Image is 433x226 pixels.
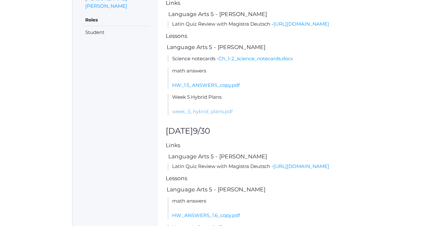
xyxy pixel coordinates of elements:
[219,55,293,62] a: Ch_1-2_science_notecards.docx
[172,108,233,114] a: week_5_hybrid_plans.pdf
[273,163,329,169] a: [URL][DOMAIN_NAME]
[85,29,149,36] li: Student
[85,2,127,10] a: [PERSON_NAME]
[273,21,329,27] a: [URL][DOMAIN_NAME]
[172,212,240,218] a: HW_ANSWERS_1.6_copy.pdf
[172,82,240,88] a: HW_1.5_ANSWERS_copy.pdf
[193,126,210,136] span: 9/30
[85,15,149,26] h5: Roles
